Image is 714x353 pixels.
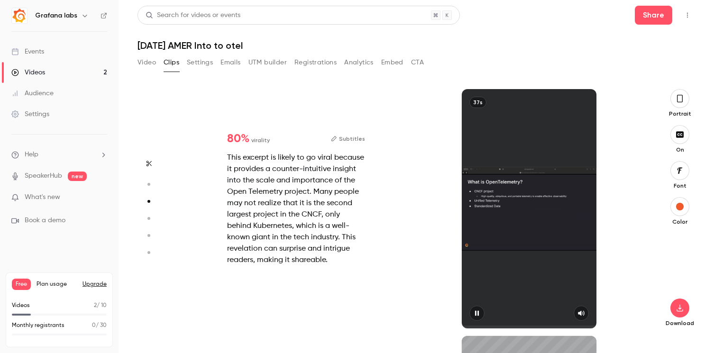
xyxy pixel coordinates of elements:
[227,152,365,266] div: This excerpt is likely to go viral because it provides a counter-intuitive insight into the scale...
[12,321,64,330] p: Monthly registrants
[665,110,695,118] p: Portrait
[82,281,107,288] button: Upgrade
[12,8,27,23] img: Grafana labs
[68,172,87,181] span: new
[665,218,695,226] p: Color
[344,55,374,70] button: Analytics
[220,55,240,70] button: Emails
[11,47,44,56] div: Events
[227,133,249,145] span: 80 %
[665,146,695,154] p: On
[11,150,107,160] li: help-dropdown-opener
[665,182,695,190] p: Font
[12,301,30,310] p: Videos
[146,10,240,20] div: Search for videos or events
[381,55,403,70] button: Embed
[25,171,62,181] a: SpeakerHub
[11,68,45,77] div: Videos
[137,40,695,51] h1: [DATE] AMER Into to otel
[11,89,54,98] div: Audience
[35,11,77,20] h6: Grafana labs
[665,319,695,327] p: Download
[11,109,49,119] div: Settings
[37,281,77,288] span: Plan usage
[94,301,107,310] p: / 10
[635,6,672,25] button: Share
[92,321,107,330] p: / 30
[25,150,38,160] span: Help
[680,8,695,23] button: Top Bar Actions
[25,216,65,226] span: Book a demo
[411,55,424,70] button: CTA
[164,55,179,70] button: Clips
[137,55,156,70] button: Video
[25,192,60,202] span: What's new
[187,55,213,70] button: Settings
[94,303,97,308] span: 2
[331,133,365,145] button: Subtitles
[12,279,31,290] span: Free
[294,55,337,70] button: Registrations
[248,55,287,70] button: UTM builder
[92,323,96,328] span: 0
[251,136,270,145] span: virality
